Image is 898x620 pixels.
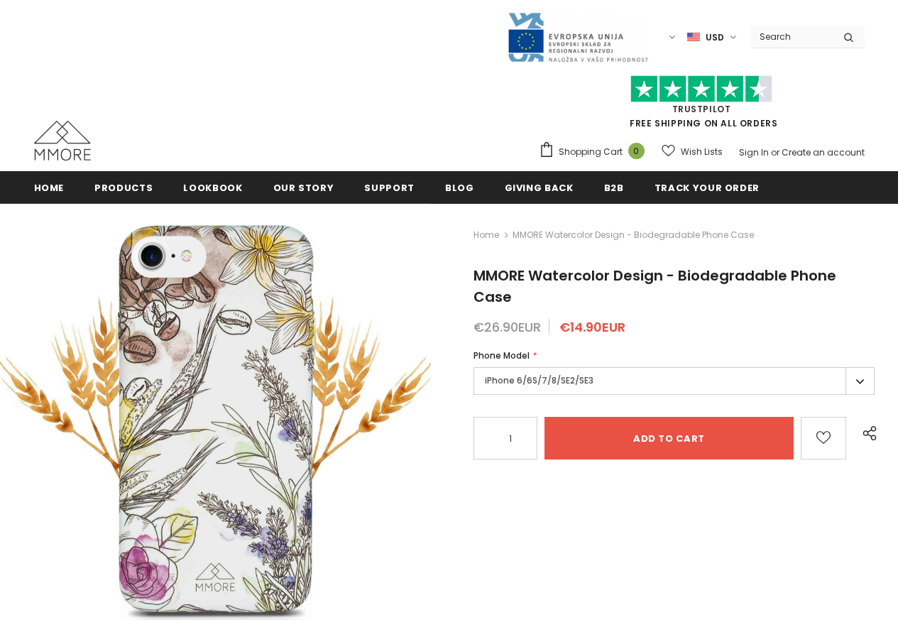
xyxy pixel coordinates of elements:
[183,181,242,195] span: Lookbook
[445,181,474,195] span: Blog
[628,143,645,159] span: 0
[544,417,794,459] input: Add to cart
[94,181,153,195] span: Products
[34,181,65,195] span: Home
[273,181,334,195] span: Our Story
[559,318,625,336] span: €14.90EUR
[94,171,153,203] a: Products
[34,121,91,161] img: MMORE Cases
[604,171,624,203] a: B2B
[513,227,754,244] span: MMORE Watercolor Design - Biodegradable Phone Case
[706,31,724,45] span: USD
[473,367,875,395] label: iPhone 6/6S/7/8/SE2/SE3
[604,181,624,195] span: B2B
[364,171,415,203] a: support
[655,181,760,195] span: Track your order
[539,82,865,129] span: FREE SHIPPING ON ALL ORDERS
[34,171,65,203] a: Home
[364,181,415,195] span: support
[473,227,499,244] a: Home
[183,171,242,203] a: Lookbook
[473,349,530,361] span: Phone Model
[782,146,865,158] a: Create an account
[630,75,772,103] img: Trust Pilot Stars
[273,171,334,203] a: Our Story
[539,141,652,163] a: Shopping Cart 0
[473,266,836,307] span: MMORE Watercolor Design - Biodegradable Phone Case
[559,145,623,159] span: Shopping Cart
[473,318,541,336] span: €26.90EUR
[739,146,769,158] a: Sign In
[687,31,700,43] img: USD
[445,171,474,203] a: Blog
[507,31,649,43] a: Javni Razpis
[505,171,574,203] a: Giving back
[655,171,760,203] a: Track your order
[507,11,649,63] img: Javni Razpis
[662,139,723,164] a: Wish Lists
[505,181,574,195] span: Giving back
[681,145,723,159] span: Wish Lists
[771,146,779,158] span: or
[751,26,833,47] input: Search Site
[672,103,731,115] a: Trustpilot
